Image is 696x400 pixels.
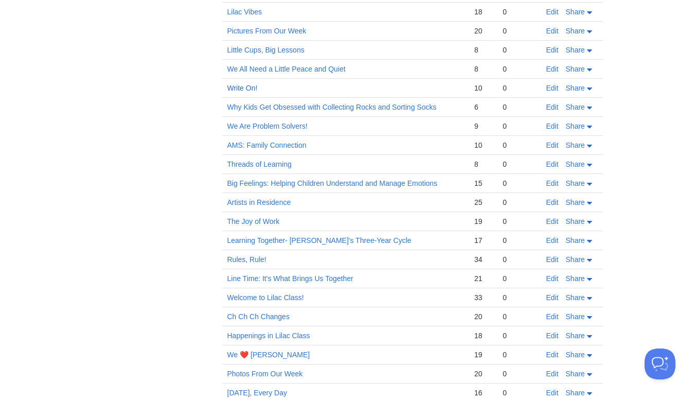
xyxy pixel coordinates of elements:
[474,64,492,74] div: 8
[566,312,585,321] span: Share
[474,312,492,321] div: 20
[503,179,536,188] div: 0
[503,83,536,93] div: 0
[546,65,559,73] a: Edit
[566,27,585,35] span: Share
[503,45,536,55] div: 0
[503,236,536,245] div: 0
[546,198,559,206] a: Edit
[546,255,559,264] a: Edit
[474,331,492,340] div: 18
[566,274,585,283] span: Share
[227,332,310,340] a: Happenings in Lilac Class
[566,351,585,359] span: Share
[474,293,492,302] div: 33
[227,198,291,206] a: Artists in Residence
[546,8,559,16] a: Edit
[566,370,585,378] span: Share
[566,332,585,340] span: Share
[227,312,290,321] a: Ch Ch Ch Changes
[546,179,559,187] a: Edit
[474,369,492,378] div: 20
[227,122,308,130] a: We Are Problem Solvers!
[546,46,559,54] a: Edit
[227,274,353,283] a: Line Time: It's What Brings Us Together
[566,389,585,397] span: Share
[474,274,492,283] div: 21
[503,26,536,36] div: 0
[474,7,492,16] div: 18
[474,198,492,207] div: 25
[503,255,536,264] div: 0
[566,198,585,206] span: Share
[566,236,585,245] span: Share
[546,274,559,283] a: Edit
[566,255,585,264] span: Share
[566,103,585,111] span: Share
[546,122,559,130] a: Edit
[474,83,492,93] div: 10
[503,331,536,340] div: 0
[566,141,585,149] span: Share
[474,121,492,131] div: 9
[546,351,559,359] a: Edit
[474,102,492,112] div: 6
[503,293,536,302] div: 0
[503,121,536,131] div: 0
[227,141,307,149] a: AMS: Family Connection
[503,141,536,150] div: 0
[227,389,287,397] a: [DATE], Every Day
[503,160,536,169] div: 0
[474,179,492,188] div: 15
[503,312,536,321] div: 0
[227,160,292,168] a: Threads of Learning
[227,8,262,16] a: Lilac Vibes
[566,160,585,168] span: Share
[546,217,559,225] a: Edit
[227,217,280,225] a: The Joy of Work
[474,26,492,36] div: 20
[474,141,492,150] div: 10
[227,27,307,35] a: Pictures From Our Week
[566,179,585,187] span: Share
[566,8,585,16] span: Share
[503,7,536,16] div: 0
[227,236,412,245] a: Learning Together- [PERSON_NAME]'s Three-Year Cycle
[227,179,438,187] a: Big Feelings: Helping Children Understand and Manage Emotions
[474,45,492,55] div: 8
[566,122,585,130] span: Share
[546,141,559,149] a: Edit
[474,350,492,359] div: 19
[546,370,559,378] a: Edit
[546,27,559,35] a: Edit
[546,293,559,302] a: Edit
[503,217,536,226] div: 0
[227,351,310,359] a: We ❤️ [PERSON_NAME]
[566,217,585,225] span: Share
[227,255,266,264] a: Rules, Rule!
[546,84,559,92] a: Edit
[645,349,675,379] iframe: Help Scout Beacon - Open
[227,84,258,92] a: Write On!
[566,293,585,302] span: Share
[566,46,585,54] span: Share
[227,103,437,111] a: Why Kids Get Obsessed with Collecting Rocks and Sorting Socks
[546,236,559,245] a: Edit
[503,388,536,397] div: 0
[546,312,559,321] a: Edit
[503,274,536,283] div: 0
[227,293,304,302] a: Welcome to Lilac Class!
[474,236,492,245] div: 17
[503,369,536,378] div: 0
[474,217,492,226] div: 19
[503,350,536,359] div: 0
[227,65,346,73] a: We All Need a Little Peace and Quiet
[503,198,536,207] div: 0
[546,389,559,397] a: Edit
[566,65,585,73] span: Share
[503,64,536,74] div: 0
[546,103,559,111] a: Edit
[546,160,559,168] a: Edit
[474,388,492,397] div: 16
[546,332,559,340] a: Edit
